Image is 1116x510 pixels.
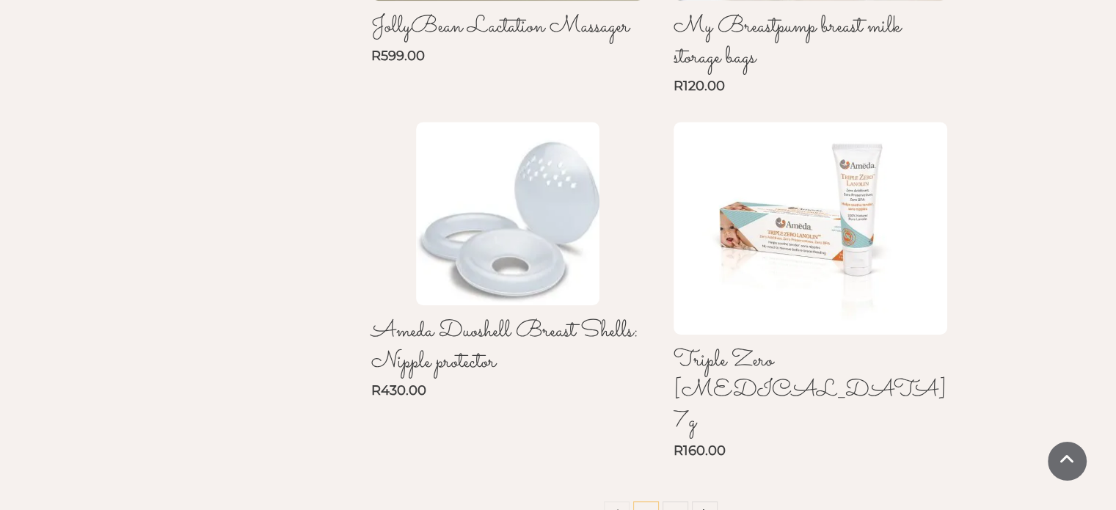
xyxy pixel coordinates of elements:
[713,296,907,326] a: Quick View
[416,122,599,305] img: Ameda Duoshell Breast Shells: Nipple protector
[371,48,425,64] a: R599.00
[674,78,725,94] a: R120.00
[371,10,630,44] a: JollyBean Lactation Massager
[674,122,947,335] img: Triple Zero Lanolin 7g
[674,442,726,459] a: R160.00
[411,296,605,326] a: Quick View
[371,314,638,379] a: Ameda Duoshell Breast Shells: Nipple protector
[371,382,426,398] a: R430.00
[674,10,901,75] a: My Breastpump breast milk storage bags
[1048,442,1087,481] a: Scroll To Top
[674,343,947,439] a: Triple Zero [MEDICAL_DATA] 7g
